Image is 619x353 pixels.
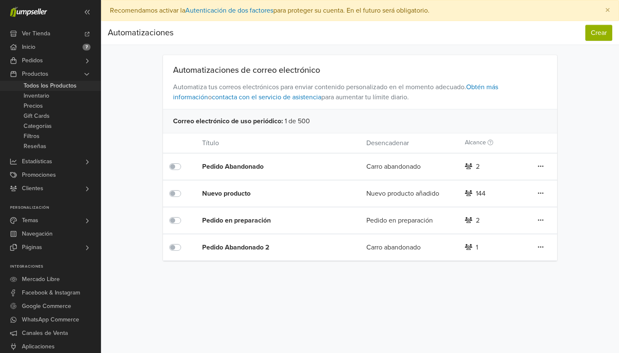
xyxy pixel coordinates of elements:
[22,300,71,313] span: Google Commerce
[585,25,612,41] button: Crear
[465,138,493,147] label: Alcance
[360,162,459,172] div: Carro abandonado
[202,242,334,252] div: Pedido Abandonado 2
[108,24,173,41] div: Automatizaciones
[360,188,459,199] div: Nuevo producto añadido
[202,215,334,226] div: Pedido en preparación
[173,116,283,126] span: Correo electrónico de uso periódico :
[22,286,80,300] span: Facebook & Instagram
[83,44,91,50] span: 7
[360,215,459,226] div: Pedido en preparación
[163,65,558,75] div: Automatizaciones de correo electrónico
[22,40,35,54] span: Inicio
[22,227,53,241] span: Navegación
[22,155,52,168] span: Estadísticas
[22,182,43,195] span: Clientes
[22,241,42,254] span: Páginas
[22,313,79,326] span: WhatsApp Commerce
[476,162,480,172] div: 2
[212,93,321,101] a: contacta con el servicio de asistencia
[24,131,40,141] span: Filtros
[10,264,101,269] p: Integraciones
[24,81,77,91] span: Todos los Productos
[22,326,68,340] span: Canales de Venta
[24,141,46,151] span: Reseñas
[476,242,478,252] div: 1
[22,27,50,40] span: Ver Tienda
[24,91,49,101] span: Inventario
[10,205,101,210] p: Personalización
[202,188,334,199] div: Nuevo producto
[22,67,48,81] span: Productos
[163,109,558,133] div: 1 de 500
[22,273,60,286] span: Mercado Libre
[22,168,56,182] span: Promociones
[185,6,273,15] a: Autenticación de dos factores
[22,54,43,67] span: Pedidos
[22,214,38,227] span: Temas
[476,188,486,199] div: 144
[605,4,610,16] span: ×
[196,138,360,148] div: Título
[24,121,52,131] span: Categorías
[597,0,619,21] button: Close
[360,242,459,252] div: Carro abandonado
[476,215,480,226] div: 2
[24,101,43,111] span: Precios
[360,138,459,148] div: Desencadenar
[24,111,50,121] span: Gift Cards
[202,162,334,172] div: Pedido Abandonado
[163,75,558,109] span: Automatiza tus correos electrónicos para enviar contenido personalizado en el momento adecuado. o...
